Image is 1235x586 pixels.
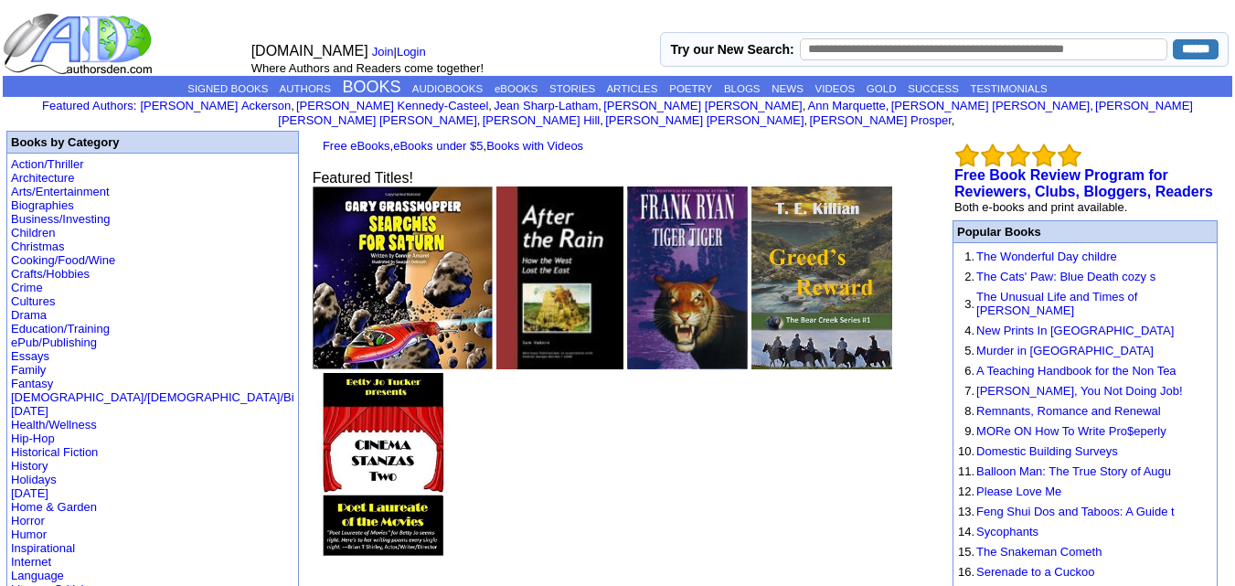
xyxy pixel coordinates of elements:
a: Architecture [11,171,74,185]
a: [PERSON_NAME] [PERSON_NAME] [PERSON_NAME] [278,99,1193,127]
a: eBOOKS [495,83,538,94]
a: Arts/Entertainment [11,185,110,198]
a: Biographies [11,198,74,212]
a: Hip-Hop [11,432,55,445]
font: [DOMAIN_NAME] [251,43,368,59]
a: FREE DOWNLOAD After the Rain - How the West Lost the East [496,357,624,372]
img: shim.gif [958,502,959,503]
font: 5. [964,344,974,357]
font: 1. [964,250,974,263]
a: Language [11,569,64,582]
a: [PERSON_NAME] Hill [483,113,601,127]
img: 75200.jpg [313,186,493,369]
a: Books with Videos [486,139,583,153]
a: Serenade to a Cuckoo [976,565,1094,579]
a: ARTICLES [606,83,657,94]
a: Action/Thriller [11,157,83,171]
font: i [889,101,890,112]
img: 76482.jpg [313,373,455,556]
img: logo_ad.gif [3,12,156,76]
a: Murder in [GEOGRAPHIC_DATA] [976,344,1154,357]
font: 2. [964,270,974,283]
font: 13. [958,505,974,518]
a: Internet [11,555,51,569]
a: TESTIMONIALS [970,83,1047,94]
a: The Unusual Life and Times of [PERSON_NAME] [976,290,1137,317]
font: i [602,101,603,112]
img: shim.gif [958,462,959,463]
img: shim.gif [958,287,959,288]
a: Free Book Review Program for Reviewers, Clubs, Bloggers, Readers [954,167,1213,199]
img: bigemptystars.png [1032,144,1056,167]
a: Holidays [11,473,57,486]
img: shim.gif [958,341,959,342]
a: Gary Grasshopper Searches For Saturn [313,357,493,372]
a: MORe ON How To Write Pro$eperly [976,424,1166,438]
a: Fantasy [11,377,53,390]
font: | [372,45,432,59]
a: Education/Training [11,322,110,336]
font: , , [316,139,583,153]
font: 12. [958,485,974,498]
a: Cooking/Food/Wine [11,253,115,267]
a: Essays [11,349,49,363]
font: 11. [958,464,974,478]
a: [DATE] [11,486,48,500]
img: shim.gif [958,582,959,583]
img: shim.gif [958,482,959,483]
a: [PERSON_NAME] Kennedy-Casteel [296,99,488,112]
img: 69833.jpg [751,186,893,369]
a: VIDEOS [815,83,855,94]
a: Christmas [11,240,65,253]
a: The Snakeman Cometh [976,545,1102,559]
a: [DATE] [11,404,48,418]
a: [DEMOGRAPHIC_DATA]/[DEMOGRAPHIC_DATA]/Bi [11,390,294,404]
a: Crafts/Hobbies [11,267,90,281]
img: shim.gif [958,522,959,523]
img: bigemptystars.png [981,144,1005,167]
a: AUDIOBOOKS [412,83,483,94]
img: 182.jpg [496,186,624,369]
a: History [11,459,48,473]
font: 3. [964,297,974,311]
font: Both e-books and print available. [954,200,1127,214]
font: 7. [964,384,974,398]
img: shim.gif [958,321,959,322]
a: Cinema Stanzas Two: Poet Laureate of the Movies [313,543,455,559]
a: [PERSON_NAME] Prosper [809,113,951,127]
a: Historical Fiction [11,445,98,459]
font: i [1093,101,1095,112]
a: STORIES [549,83,595,94]
font: Popular Books [957,225,1041,239]
a: Login [397,45,426,59]
img: bigemptystars.png [1006,144,1030,167]
a: ePub/Publishing [11,336,97,349]
a: AUTHORS [280,83,331,94]
a: Domestic Building Surveys [976,444,1118,458]
label: Try our New Search: [670,42,793,57]
a: Tiger Tiger [627,357,747,372]
a: Drama [11,308,47,322]
font: 4. [964,324,974,337]
font: i [492,101,494,112]
a: Horror [11,514,45,527]
a: BOOKS [343,78,401,96]
font: i [805,101,807,112]
a: POETRY [669,83,712,94]
a: The Wonderful Day childre [976,250,1117,263]
img: bigemptystars.png [955,144,979,167]
img: shim.gif [958,562,959,563]
a: Sycophants [976,525,1038,538]
img: bigemptystars.png [1058,144,1081,167]
a: eBooks under $5 [393,139,483,153]
img: shim.gif [958,542,959,543]
font: i [294,101,296,112]
a: Business/Investing [11,212,110,226]
a: Greed's Reward (Bear Creek Series # 1) [751,357,893,372]
a: [PERSON_NAME] [PERSON_NAME] [605,113,804,127]
img: shim.gif [958,267,959,268]
a: Ann Marquette [808,99,886,112]
a: Jean Sharp-Latham [494,99,598,112]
